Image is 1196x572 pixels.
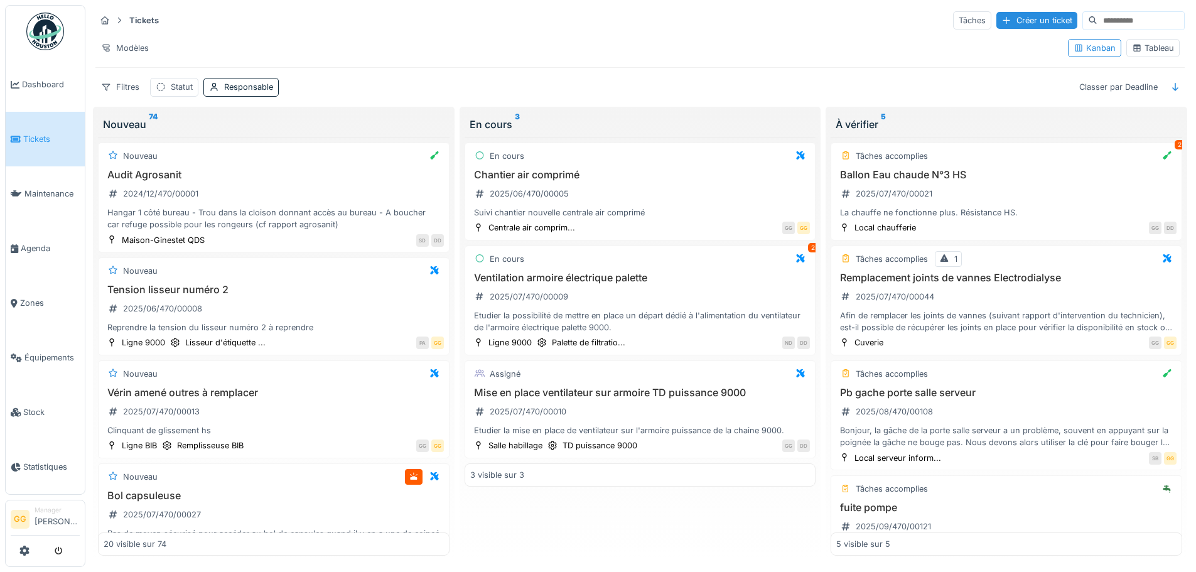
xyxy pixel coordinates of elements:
[836,272,1177,284] h3: Remplacement joints de vannes Electrodialyse
[470,387,811,399] h3: Mise en place ventilateur sur armoire TD puissance 9000
[104,490,444,502] h3: Bol capsuleuse
[104,321,444,333] div: Reprendre la tension du lisseur numéro 2 à reprendre
[854,337,883,348] div: Cuverie
[177,440,244,451] div: Remplisseuse BIB
[854,452,941,464] div: Local serveur inform...
[856,483,928,495] div: Tâches accomplies
[470,424,811,436] div: Etudier la mise en place de ventilateur sur l'armoire puissance de la chaine 9000.
[123,471,158,483] div: Nouveau
[1149,222,1161,234] div: GG
[836,387,1177,399] h3: Pb gache porte salle serveur
[123,509,201,521] div: 2025/07/470/00027
[431,234,444,247] div: DD
[490,150,524,162] div: En cours
[1175,140,1185,149] div: 2
[490,188,569,200] div: 2025/06/470/00005
[836,538,890,550] div: 5 visible sur 5
[856,291,934,303] div: 2025/07/470/00044
[488,440,542,451] div: Salle habillage
[6,166,85,221] a: Maintenance
[123,150,158,162] div: Nouveau
[1074,42,1116,54] div: Kanban
[21,242,80,254] span: Agenda
[185,337,266,348] div: Lisseur d'étiquette ...
[35,505,80,515] div: Manager
[20,297,80,309] span: Zones
[11,505,80,536] a: GG Manager[PERSON_NAME]
[782,337,795,349] div: ND
[1164,452,1177,465] div: GG
[123,303,202,315] div: 2025/06/470/00008
[1149,337,1161,349] div: GG
[416,337,429,349] div: PA
[797,440,810,452] div: DD
[490,368,520,380] div: Assigné
[431,337,444,349] div: GG
[26,13,64,50] img: Badge_color-CXgf-gQk.svg
[836,424,1177,448] div: Bonjour, la gâche de la porte salle serveur a un problème, souvent en appuyant sur la poignée la ...
[470,169,811,181] h3: Chantier air comprimé
[416,234,429,247] div: SD
[22,78,80,90] span: Dashboard
[104,538,166,550] div: 20 visible sur 74
[1164,222,1177,234] div: DD
[856,150,928,162] div: Tâches accomplies
[431,440,444,452] div: GG
[123,368,158,380] div: Nouveau
[856,406,933,418] div: 2025/08/470/00108
[470,272,811,284] h3: Ventilation armoire électrique palette
[122,234,205,246] div: Maison-Ginestet QDS
[490,253,524,265] div: En cours
[470,117,811,132] div: En cours
[797,222,810,234] div: GG
[490,406,566,418] div: 2025/07/470/00010
[11,510,30,529] li: GG
[149,117,158,132] sup: 74
[996,12,1077,29] div: Créer un ticket
[95,78,145,96] div: Filtres
[95,39,154,57] div: Modèles
[6,276,85,330] a: Zones
[490,291,568,303] div: 2025/07/470/00009
[171,81,193,93] div: Statut
[123,406,200,418] div: 2025/07/470/00013
[470,310,811,333] div: Etudier la possibilité de mettre en place un départ dédié à l'alimentation du ventilateur de l'ar...
[1132,42,1174,54] div: Tableau
[563,440,637,451] div: TD puissance 9000
[856,188,932,200] div: 2025/07/470/00021
[123,265,158,277] div: Nouveau
[35,505,80,532] li: [PERSON_NAME]
[123,188,198,200] div: 2024/12/470/00001
[23,406,80,418] span: Stock
[104,387,444,399] h3: Vérin amené outres à remplacer
[6,57,85,112] a: Dashboard
[1149,452,1161,465] div: SB
[122,337,165,348] div: Ligne 9000
[836,169,1177,181] h3: Ballon Eau chaude N°3 HS
[953,11,991,30] div: Tâches
[104,527,444,551] div: Pas de moyen sécurisé pour accéder au bol de capsules quand il y en a une de coincé dedans. (Mett...
[856,521,931,532] div: 2025/09/470/00121
[24,188,80,200] span: Maintenance
[797,337,810,349] div: DD
[104,284,444,296] h3: Tension lisseur numéro 2
[854,222,916,234] div: Local chaufferie
[470,207,811,219] div: Suivi chantier nouvelle centrale air comprimé
[954,253,957,265] div: 1
[856,368,928,380] div: Tâches accomplies
[103,117,444,132] div: Nouveau
[122,440,157,451] div: Ligne BIB
[6,221,85,276] a: Agenda
[808,243,818,252] div: 2
[224,81,273,93] div: Responsable
[488,222,575,234] div: Centrale air comprim...
[836,207,1177,219] div: La chauffe ne fonctionne plus. Résistance HS.
[552,337,625,348] div: Palette de filtratio...
[23,461,80,473] span: Statistiques
[1164,337,1177,349] div: GG
[24,352,80,364] span: Équipements
[782,222,795,234] div: GG
[23,133,80,145] span: Tickets
[1074,78,1163,96] div: Classer par Deadline
[782,440,795,452] div: GG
